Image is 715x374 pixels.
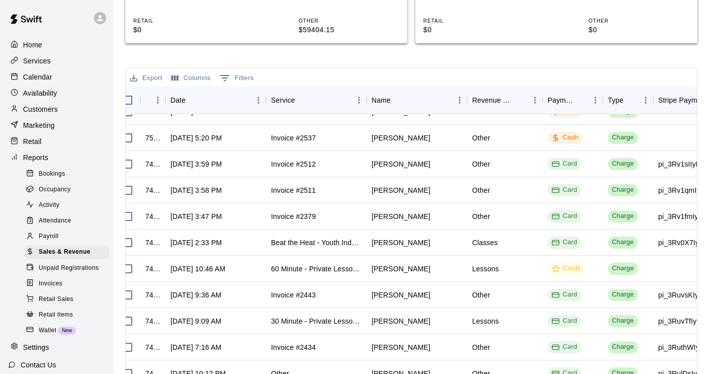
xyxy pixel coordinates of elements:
div: Credit [552,264,581,273]
button: Sort [574,93,588,107]
span: Bookings [39,169,65,179]
div: Card [552,238,577,247]
div: WalletNew [24,324,109,338]
p: Marketing [23,120,55,130]
a: Retail Items [24,307,113,323]
div: Card [552,316,577,326]
div: Invoice #2379 [271,211,316,221]
div: Availability [8,86,105,101]
div: Bookings [24,167,109,181]
p: $0 [133,25,234,35]
p: Retail [23,136,42,146]
div: Invoice #2443 [271,290,316,300]
div: Charge [612,316,634,326]
div: Michelle Steager [372,133,430,143]
div: Revenue Category [472,86,513,114]
span: Retail Sales [39,294,73,305]
div: Aug 11, 2025, 9:09 AM [170,316,221,326]
div: Other [472,290,490,300]
p: $0 [423,25,524,35]
div: Dylan Townsend [372,211,430,221]
div: Card [552,185,577,195]
a: Sales & Revenue [24,245,113,260]
div: Card [552,342,577,352]
div: Date [170,86,186,114]
div: Invoices [24,277,109,291]
span: Payroll [39,232,58,242]
span: Occupancy [39,185,71,195]
button: Export [128,70,165,86]
div: InvoiceId [140,86,165,114]
div: Aug 11, 2025, 2:33 PM [170,238,222,248]
div: Sales & Revenue [24,245,109,259]
p: Reports [23,153,48,163]
a: WalletNew [24,323,113,338]
div: Jake Kunkoski [372,342,430,352]
button: Sort [295,93,309,107]
button: Sort [623,93,638,107]
div: Aug 11, 2025, 3:59 PM [170,159,222,169]
div: Aug 11, 2025, 9:36 AM [170,290,221,300]
div: Invoice #2434 [271,342,316,352]
div: Payroll [24,230,109,244]
div: Other [472,133,490,143]
div: Retail Sales [24,292,109,307]
div: Charge [612,264,634,273]
div: Classes [472,238,498,248]
div: Card [552,290,577,300]
div: Retail [8,134,105,149]
div: 749850 [145,211,160,221]
div: Calendar [8,69,105,85]
div: Charge [612,290,634,300]
div: Attendance [24,214,109,228]
p: Home [23,40,42,50]
button: Menu [251,93,266,108]
button: Menu [638,93,653,108]
div: 749881 [145,159,160,169]
div: Type [603,86,653,114]
div: Other [472,185,490,195]
div: Name [367,86,467,114]
a: Reports [8,150,105,165]
div: Shana ONeil [372,238,430,248]
div: Aug 11, 2025, 7:16 AM [170,342,221,352]
a: Home [8,37,105,52]
span: Attendance [39,216,71,226]
div: Sarah Love [372,185,430,195]
p: Availability [23,88,57,98]
a: Payroll [24,229,113,245]
div: Aug 11, 2025, 5:20 PM [170,133,222,143]
p: Services [23,56,51,66]
span: New [58,328,76,333]
a: Customers [8,102,105,117]
button: Menu [588,93,603,108]
a: Invoices [24,276,113,291]
div: Charge [612,133,634,142]
div: Date [165,86,266,114]
span: Sales & Revenue [39,247,91,257]
p: $59404.15 [299,25,399,35]
div: Lessons [472,316,499,326]
p: OTHER [589,17,689,25]
a: Activity [24,198,113,213]
a: Settings [8,340,105,355]
button: Menu [351,93,367,108]
span: Wallet [39,326,56,336]
div: Charge [612,342,634,352]
div: Beat the Heat - Youth Indoor Summer Camp (2 Days or Individual) - (Ages 7-10) [271,238,362,248]
p: Calendar [23,72,52,82]
div: 749171 [145,264,160,274]
div: Unpaid Registrations [24,261,109,275]
button: Sort [513,93,527,107]
div: Invoice #2511 [271,185,316,195]
div: Occupancy [24,183,109,197]
div: Card [552,159,577,169]
div: Payment Method [548,86,574,114]
div: 749876 [145,185,160,195]
a: Services [8,53,105,68]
